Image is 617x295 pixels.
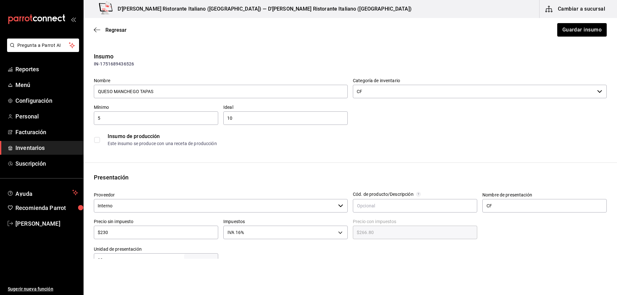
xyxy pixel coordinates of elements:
label: Precio sin impuesto [94,219,218,224]
input: 0 [94,256,184,264]
label: Nombre de presentación [482,193,607,197]
input: $0.00 [94,229,218,236]
input: Ingresa el nombre de tu insumo [94,85,348,98]
span: Suscripción [15,159,78,168]
button: Guardar insumo [557,23,607,37]
span: Recomienda Parrot [15,204,78,212]
input: Elige una opción [353,85,595,98]
span: Reportes [15,65,78,74]
span: Configuración [15,96,78,105]
input: $0.00 [353,229,477,236]
span: Sugerir nueva función [8,286,78,292]
input: 0 [223,114,348,122]
label: Ideal [223,105,348,109]
input: 0 [94,114,218,122]
label: Unidad de presentación [94,247,218,251]
label: Precio con impuestos [353,219,477,224]
button: Pregunta a Parrot AI [7,39,79,52]
label: Mínimo [94,105,218,109]
a: Pregunta a Parrot AI [4,47,79,53]
span: [PERSON_NAME] [15,219,78,228]
div: Cód. de producto/Descripción [353,192,414,196]
span: Regresar [105,27,127,33]
span: Ayuda [15,189,70,196]
div: pza [184,254,218,266]
button: Regresar [94,27,127,33]
span: Inventarios [15,143,78,152]
div: Insumo de producción [108,133,606,140]
label: Categoría de inventario [353,78,607,83]
div: Insumo [94,52,607,61]
input: Ver todos [94,199,335,213]
div: IN-1751689436526 [94,61,607,67]
span: Facturación [15,128,78,136]
div: Presentación [94,173,607,182]
main: ; [84,18,617,259]
button: open_drawer_menu [71,17,76,22]
span: Pregunta a Parrot AI [17,42,69,49]
span: Personal [15,112,78,121]
div: IVA 16% [223,226,348,239]
input: Opcional [353,199,477,213]
div: Este insumo se produce con una receta de producción [108,140,606,147]
label: Nombre [94,78,348,83]
label: Proveedor [94,193,348,197]
h3: D'[PERSON_NAME] Ristorante Italiano ([GEOGRAPHIC_DATA]) — D'[PERSON_NAME] Ristorante Italiano ([G... [112,5,412,13]
input: Opcional [482,199,607,213]
label: Impuestos [223,219,348,224]
span: Menú [15,81,78,89]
